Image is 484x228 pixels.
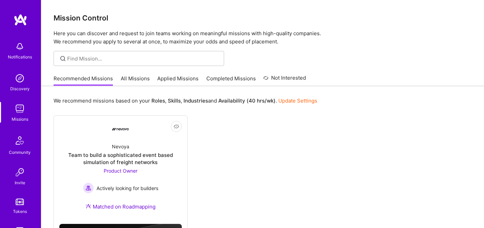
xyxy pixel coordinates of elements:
a: Applied Missions [157,75,199,86]
p: Here you can discover and request to join teams working on meaningful missions with high-quality ... [54,29,472,46]
img: tokens [16,199,24,205]
b: Availability (40 hrs/wk) [218,97,276,104]
i: icon EyeClosed [174,124,179,129]
div: Nevoya [112,143,129,150]
img: Company Logo [112,128,129,131]
input: Find Mission... [67,55,219,62]
img: Community [12,132,28,149]
a: Update Settings [278,97,317,104]
div: Matched on Roadmapping [86,203,156,210]
b: Roles [151,97,165,104]
img: Ateam Purple Icon [86,203,91,209]
i: icon SearchGrey [59,55,67,63]
img: discovery [13,71,27,85]
div: Tokens [13,208,27,215]
b: Industries [184,97,208,104]
img: bell [13,40,27,53]
a: Completed Missions [206,75,256,86]
h3: Mission Control [54,14,472,22]
p: We recommend missions based on your , , and . [54,97,317,104]
div: Discovery [10,85,30,92]
div: Community [9,149,31,156]
span: Product Owner [104,168,137,174]
a: Company LogoNevoyaTeam to build a sophisticated event based simulation of freight networksProduct... [59,121,182,218]
b: Skills [168,97,181,104]
div: Team to build a sophisticated event based simulation of freight networks [59,151,182,166]
img: teamwork [13,102,27,116]
img: Actively looking for builders [83,183,94,193]
a: All Missions [121,75,150,86]
div: Invite [15,179,25,186]
img: Invite [13,165,27,179]
span: Actively looking for builders [97,185,158,192]
img: logo [14,14,27,26]
div: Notifications [8,53,32,61]
a: Recommended Missions [54,75,113,86]
a: Not Interested [263,74,306,86]
div: Missions [12,116,28,123]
